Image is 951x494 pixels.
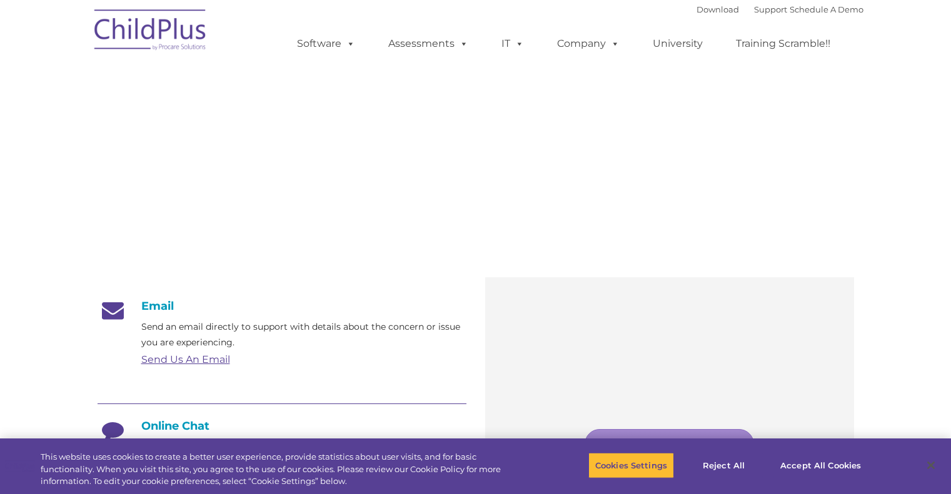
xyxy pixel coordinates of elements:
[284,31,368,56] a: Software
[754,4,787,14] a: Support
[98,299,466,313] h4: Email
[376,31,481,56] a: Assessments
[588,452,674,478] button: Cookies Settings
[723,31,843,56] a: Training Scramble!!
[773,452,868,478] button: Accept All Cookies
[41,451,523,488] div: This website uses cookies to create a better user experience, provide statistics about user visit...
[697,4,863,14] font: |
[545,31,632,56] a: Company
[98,419,466,433] h4: Online Chat
[489,31,536,56] a: IT
[585,429,754,459] a: Connect with Customer Support
[917,452,945,479] button: Close
[640,31,715,56] a: University
[790,4,863,14] a: Schedule A Demo
[697,4,739,14] a: Download
[685,452,763,478] button: Reject All
[88,1,213,63] img: ChildPlus by Procare Solutions
[141,353,230,365] a: Send Us An Email
[141,319,466,350] p: Send an email directly to support with details about the concern or issue you are experiencing.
